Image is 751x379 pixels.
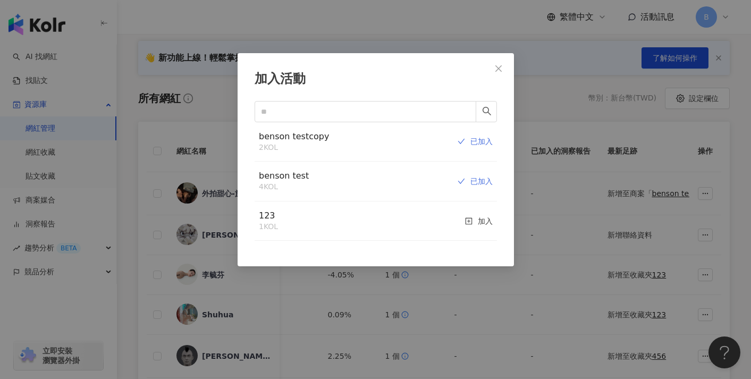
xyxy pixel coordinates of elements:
span: check [458,178,465,185]
div: 4 KOL [259,182,309,192]
div: 2 KOL [259,142,329,153]
div: 加入 [465,210,493,232]
div: 已加入 [458,170,493,192]
div: 加入活動 [255,70,497,88]
div: benson test [259,170,309,182]
div: benson testcopy [259,131,329,142]
div: 已加入 [458,131,493,153]
div: 1 KOL [259,222,278,232]
span: close [494,64,503,73]
span: plus-square [465,217,472,225]
div: 123 [259,210,278,222]
span: check [458,138,465,145]
span: search [482,106,492,116]
button: Close [488,58,509,79]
